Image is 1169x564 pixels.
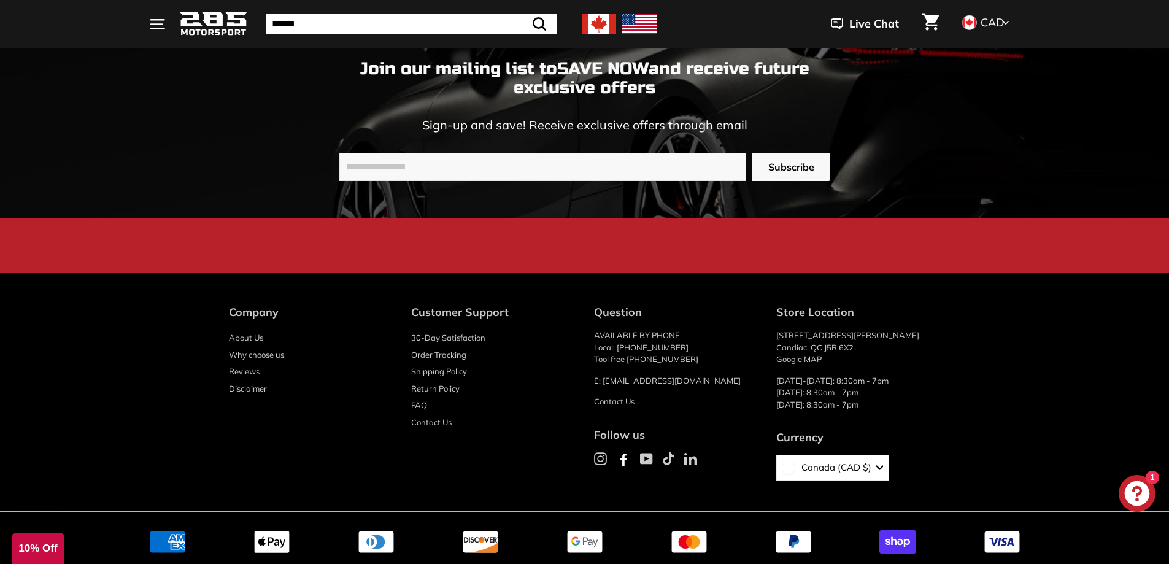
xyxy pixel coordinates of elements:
[594,375,758,387] p: E: [EMAIL_ADDRESS][DOMAIN_NAME]
[594,396,635,406] a: Contact Us
[411,363,467,381] a: Shipping Policy
[411,381,460,398] a: Return Policy
[776,429,889,446] div: Currency
[671,530,708,554] img: master
[411,330,485,347] a: 30-Day Satisfaction
[339,116,830,134] p: Sign-up and save! Receive exclusive offers through email
[229,347,284,364] a: Why choose us
[815,9,915,39] button: Live Chat
[149,530,186,554] img: american_express
[411,347,466,364] a: Order Tracking
[253,530,290,554] img: apple_pay
[411,304,576,320] div: Customer Support
[229,330,263,347] a: About Us
[229,363,260,381] a: Reviews
[411,414,452,431] a: Contact Us
[776,455,889,481] button: Canada (CAD $)
[849,16,899,32] span: Live Chat
[984,530,1020,554] img: visa
[266,14,557,34] input: Search
[18,543,57,554] span: 10% Off
[752,153,830,182] button: Subscribe
[594,330,758,366] p: AVAILABLE BY PHONE Local: [PHONE_NUMBER] Tool free [PHONE_NUMBER]
[229,381,267,398] a: Disclaimer
[12,533,64,564] div: 10% Off
[462,530,499,554] img: discover
[358,530,395,554] img: diners_club
[566,530,603,554] img: google_pay
[339,60,830,98] p: Join our mailing list to and receive future exclusive offers
[776,375,941,411] p: [DATE]-[DATE]: 8:30am - 7pm [DATE]: 8:30am - 7pm [DATE]: 8:30am - 7pm
[795,461,871,475] span: Canada (CAD $)
[776,330,941,366] p: [STREET_ADDRESS][PERSON_NAME], Candiac, QC J5R 6X2
[981,15,1004,29] span: CAD
[776,354,822,364] a: Google MAP
[775,530,812,554] img: paypal
[879,530,916,554] img: shopify_pay
[594,304,758,320] div: Question
[411,397,427,414] a: FAQ
[594,427,758,443] div: Follow us
[1115,475,1159,515] inbox-online-store-chat: Shopify online store chat
[776,304,941,320] div: Store Location
[768,160,814,174] span: Subscribe
[180,10,247,39] img: Logo_285_Motorsport_areodynamics_components
[557,58,649,79] strong: SAVE NOW
[915,3,946,45] a: Cart
[229,304,393,320] div: Company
